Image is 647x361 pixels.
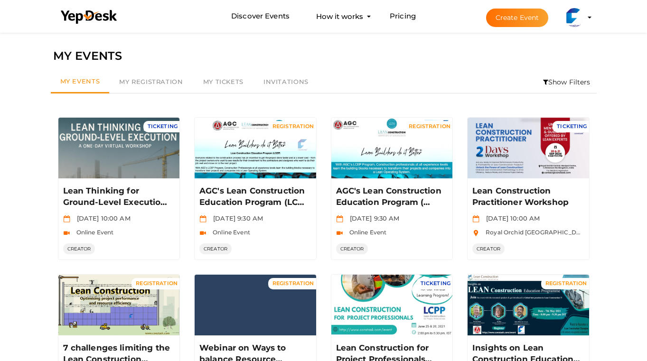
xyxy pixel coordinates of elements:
img: video-icon.svg [336,230,343,237]
img: calendar.svg [472,215,479,222]
div: MY EVENTS [53,47,594,65]
span: My Tickets [203,78,244,85]
a: My Tickets [193,71,253,93]
span: [DATE] 10:00 AM [481,214,540,222]
img: location.svg [472,230,479,237]
button: Create Event [486,9,549,27]
a: Pricing [390,8,416,25]
button: How it works [313,8,366,25]
p: Lean Thinking for Ground-Level Execution: A One-Day Virtual Workshop [63,185,173,208]
img: video-icon.svg [199,230,206,237]
img: calendar.svg [199,215,206,222]
span: [DATE] 9:30 AM [345,214,400,222]
img: calendar.svg [63,215,70,222]
a: My Events [51,71,110,93]
span: CREATOR [199,243,232,254]
span: CREATOR [472,243,505,254]
a: My Registration [109,71,193,93]
img: calendar.svg [336,215,343,222]
span: Invitations [263,78,309,85]
span: My Registration [119,78,183,85]
span: My Events [60,77,100,85]
span: CREATOR [336,243,368,254]
img: video-icon.svg [63,230,70,237]
a: Discover Events [231,8,290,25]
span: [DATE] 10:00 AM [72,214,131,222]
span: Online Event [208,229,250,236]
span: Online Event [345,229,387,236]
img: OQF5SOFQ_small.png [565,8,584,27]
li: Show Filters [537,71,597,93]
span: CREATOR [63,243,95,254]
span: [DATE] 9:30 AM [208,214,263,222]
a: Invitations [253,71,319,93]
span: Online Event [72,229,114,236]
p: AGC's Lean Construction Education Program (LCEP 2.0) (Batch 2) [199,185,309,208]
p: AGC's Lean Construction Education Program ( LCEP 2.0) [336,185,446,208]
p: Lean Construction Practitioner Workshop [472,185,582,208]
